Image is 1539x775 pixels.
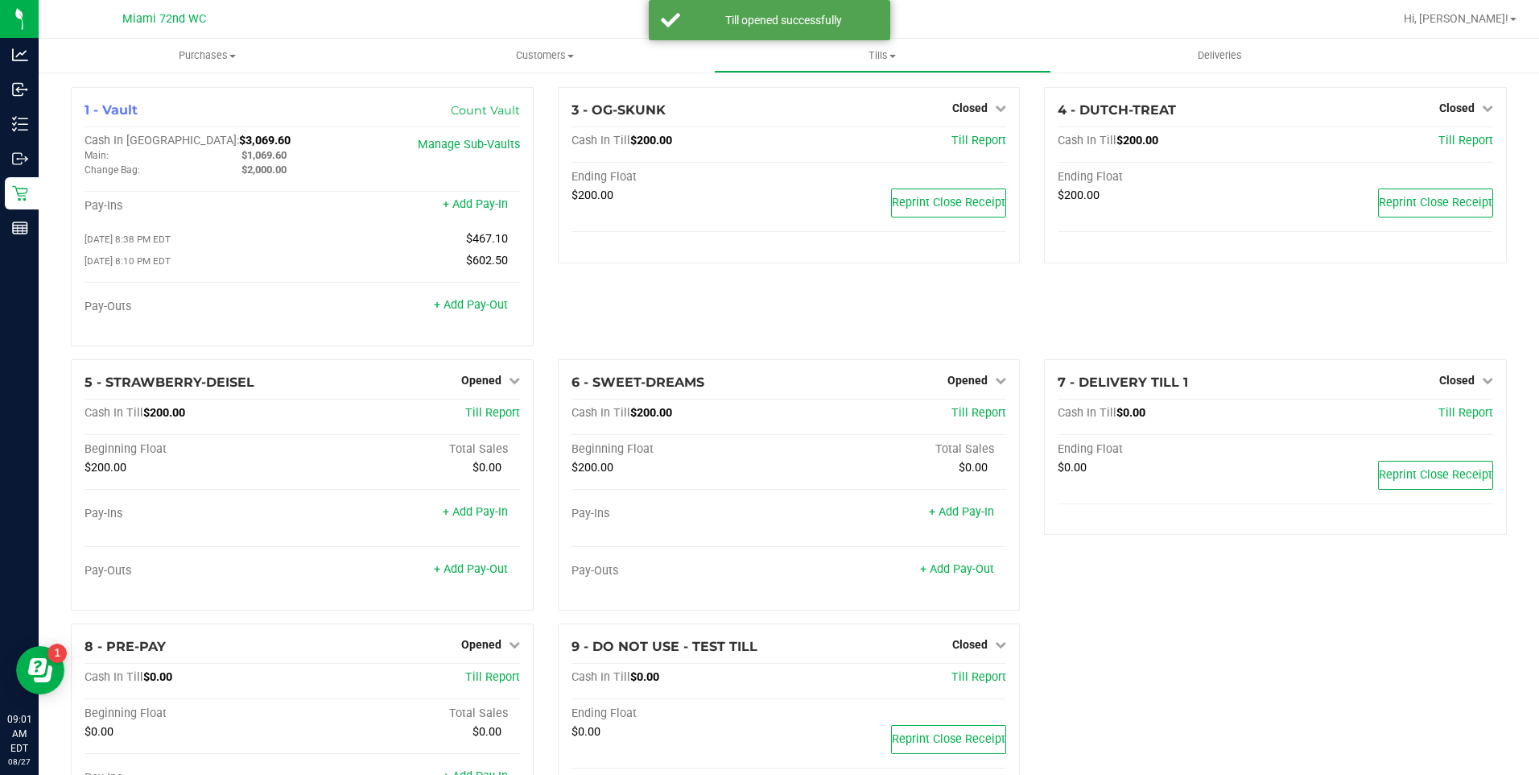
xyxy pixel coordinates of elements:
span: 3 - OG-SKUNK [571,102,666,118]
div: Pay-Outs [85,300,302,314]
a: Tills [714,39,1051,73]
span: Cash In Till [1058,406,1116,420]
a: + Add Pay-In [929,505,994,519]
span: Reprint Close Receipt [1379,196,1492,209]
span: $3,069.60 [239,134,291,147]
span: $0.00 [85,725,113,739]
span: Main: [85,150,109,161]
span: Till Report [951,670,1006,684]
span: Change Bag: [85,164,140,176]
span: Hi, [PERSON_NAME]! [1404,12,1508,25]
span: Opened [461,638,501,651]
p: 08/27 [7,756,31,768]
span: Cash In Till [85,670,143,684]
span: Tills [715,48,1050,63]
span: Closed [952,102,988,114]
a: + Add Pay-Out [920,562,994,576]
span: Closed [952,638,988,651]
a: Customers [376,39,713,73]
a: Till Report [951,406,1006,420]
a: Till Report [951,134,1006,147]
span: $0.00 [472,725,501,739]
span: Cash In Till [85,406,143,420]
div: Ending Float [1058,442,1275,457]
span: Closed [1439,102,1475,114]
span: [DATE] 8:10 PM EDT [85,255,171,267]
button: Reprint Close Receipt [891,725,1006,754]
a: Till Report [465,670,520,684]
span: Reprint Close Receipt [892,732,1005,746]
span: 7 - DELIVERY TILL 1 [1058,375,1188,390]
span: $467.10 [466,232,508,246]
a: Till Report [465,406,520,420]
span: $0.00 [959,461,988,475]
span: $0.00 [1058,461,1087,475]
span: $0.00 [1116,406,1145,420]
div: Total Sales [789,442,1006,457]
div: Pay-Ins [85,507,302,521]
a: + Add Pay-In [443,197,508,211]
a: Deliveries [1051,39,1388,73]
p: 09:01 AM EDT [7,712,31,756]
a: Till Report [1438,406,1493,420]
span: 6 - SWEET-DREAMS [571,375,704,390]
button: Reprint Close Receipt [891,189,1006,218]
span: $200.00 [1116,134,1158,147]
span: Reprint Close Receipt [892,196,1005,209]
div: Pay-Ins [85,199,302,213]
span: $1,069.60 [241,149,287,161]
inline-svg: Retail [12,185,28,201]
div: Total Sales [302,442,519,457]
div: Pay-Outs [85,564,302,578]
a: + Add Pay-Out [434,562,508,576]
span: 1 - Vault [85,102,138,118]
a: Manage Sub-Vaults [418,138,520,151]
span: $200.00 [571,189,613,202]
span: Miami 72nd WC [122,12,206,26]
span: Cash In Till [571,406,630,420]
span: $2,000.00 [241,164,287,176]
inline-svg: Analytics [12,47,28,63]
span: Cash In Till [571,670,630,684]
inline-svg: Inventory [12,116,28,132]
span: 8 - PRE-PAY [85,639,166,654]
a: Purchases [39,39,376,73]
span: $200.00 [1058,189,1100,202]
div: Ending Float [571,170,789,184]
span: Opened [947,374,988,387]
span: $0.00 [472,461,501,475]
span: Reprint Close Receipt [1379,468,1492,482]
span: $200.00 [630,134,672,147]
a: Count Vault [451,103,520,118]
span: 4 - DUTCH-TREAT [1058,102,1176,118]
inline-svg: Reports [12,220,28,236]
a: + Add Pay-In [443,505,508,519]
button: Reprint Close Receipt [1378,461,1493,490]
div: Pay-Ins [571,507,789,521]
span: Cash In Till [571,134,630,147]
span: $0.00 [571,725,600,739]
button: Reprint Close Receipt [1378,189,1493,218]
div: Beginning Float [571,442,789,457]
span: $200.00 [630,406,672,420]
div: Ending Float [1058,170,1275,184]
span: $0.00 [143,670,172,684]
div: Till opened successfully [689,12,878,28]
span: Customers [377,48,712,63]
span: [DATE] 8:38 PM EDT [85,234,171,245]
a: + Add Pay-Out [434,298,508,312]
span: $200.00 [143,406,185,420]
span: $602.50 [466,254,508,267]
div: Ending Float [571,707,789,721]
a: Till Report [1438,134,1493,147]
iframe: Resource center [16,646,64,694]
inline-svg: Inbound [12,81,28,97]
span: $200.00 [571,461,613,475]
span: Deliveries [1176,48,1264,63]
